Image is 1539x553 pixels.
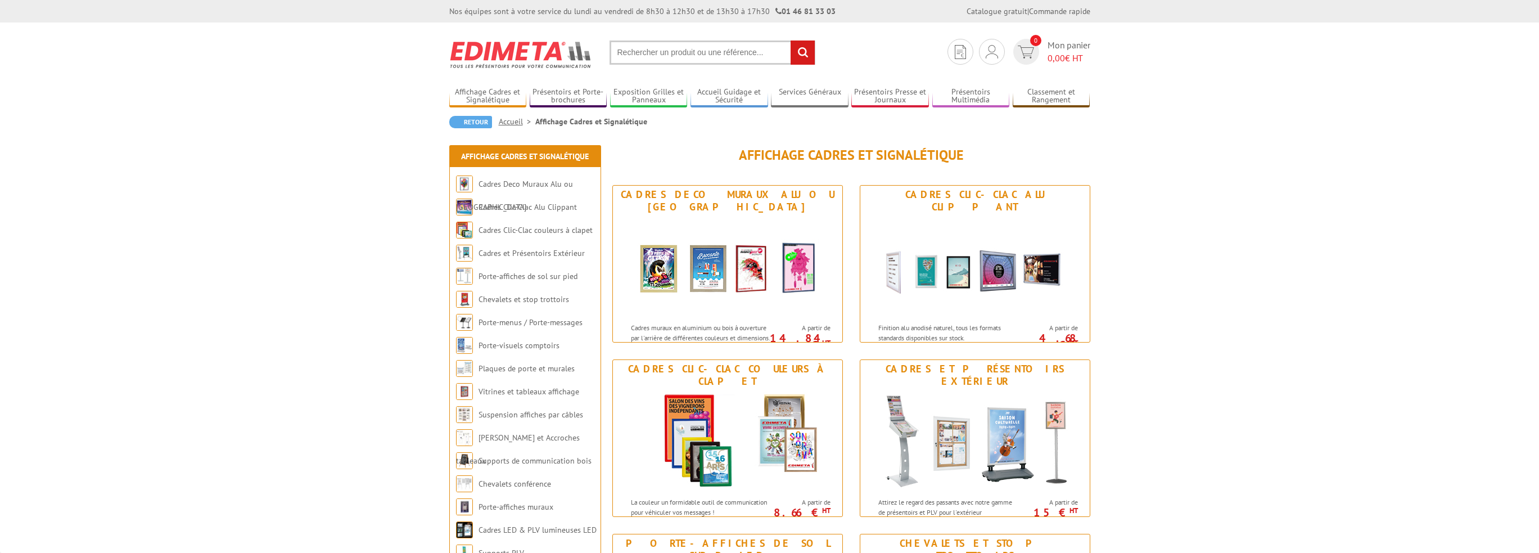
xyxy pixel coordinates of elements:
[479,340,559,350] a: Porte-visuels comptoirs
[1015,335,1078,348] p: 4.68 €
[461,151,589,161] a: Affichage Cadres et Signalétique
[1029,6,1090,16] a: Commande rapide
[610,41,815,65] input: Rechercher un produit ou une référence...
[822,506,831,515] sup: HT
[456,176,473,192] img: Cadres Deco Muraux Alu ou Bois
[456,314,473,331] img: Porte-menus / Porte-messages
[456,268,473,285] img: Porte-affiches de sol sur pied
[610,87,688,106] a: Exposition Grilles et Panneaux
[791,41,815,65] input: rechercher
[1030,35,1041,46] span: 0
[624,216,832,317] img: Cadres Deco Muraux Alu ou Bois
[456,222,473,239] img: Cadres Clic-Clac couleurs à clapet
[456,433,580,466] a: [PERSON_NAME] et Accroches tableaux
[1069,506,1078,515] sup: HT
[1018,46,1034,59] img: devis rapide
[479,386,579,397] a: Vitrines et tableaux affichage
[449,34,593,75] img: Edimeta
[499,116,535,127] a: Accueil
[955,45,966,59] img: devis rapide
[863,188,1087,213] div: Cadres Clic-Clac Alu Clippant
[479,225,593,235] a: Cadres Clic-Clac couleurs à clapet
[1021,323,1078,332] span: A partir de
[1015,509,1078,516] p: 15 €
[456,406,473,423] img: Suspension affiches par câbles
[456,429,473,446] img: Cimaises et Accroches tableaux
[631,323,770,362] p: Cadres muraux en aluminium ou bois à ouverture par l'arrière de différentes couleurs et dimension...
[773,323,831,332] span: A partir de
[456,245,473,262] img: Cadres et Présentoirs Extérieur
[690,87,768,106] a: Accueil Guidage et Sécurité
[863,363,1087,388] div: Cadres et Présentoirs Extérieur
[456,291,473,308] img: Chevalets et stop trottoirs
[456,179,573,212] a: Cadres Deco Muraux Alu ou [GEOGRAPHIC_DATA]
[871,390,1079,492] img: Cadres et Présentoirs Extérieur
[612,148,1090,163] h1: Affichage Cadres et Signalétique
[449,87,527,106] a: Affichage Cadres et Signalétique
[878,323,1018,342] p: Finition alu anodisé naturel, tous les formats standards disponibles sur stock.
[479,456,592,466] a: Supports de communication bois
[479,363,575,374] a: Plaques de porte et murales
[860,359,1090,517] a: Cadres et Présentoirs Extérieur Cadres et Présentoirs Extérieur Attirez le regard des passants av...
[479,410,583,420] a: Suspension affiches par câbles
[456,475,473,492] img: Chevalets conférence
[479,502,553,512] a: Porte-affiches muraux
[768,335,831,348] p: 14.84 €
[986,45,998,59] img: devis rapide
[612,185,843,343] a: Cadres Deco Muraux Alu ou [GEOGRAPHIC_DATA] Cadres Deco Muraux Alu ou Bois Cadres muraux en alumi...
[479,317,583,327] a: Porte-menus / Porte-messages
[1010,39,1090,65] a: devis rapide 0 Mon panier 0,00€ HT
[479,271,577,281] a: Porte-affiches de sol sur pied
[612,359,843,517] a: Cadres Clic-Clac couleurs à clapet Cadres Clic-Clac couleurs à clapet La couleur un formidable ou...
[530,87,607,106] a: Présentoirs et Porte-brochures
[1048,39,1090,65] span: Mon panier
[456,383,473,400] img: Vitrines et tableaux affichage
[771,87,849,106] a: Services Généraux
[851,87,929,106] a: Présentoirs Presse et Journaux
[624,390,832,492] img: Cadres Clic-Clac couleurs à clapet
[773,498,831,507] span: A partir de
[456,337,473,354] img: Porte-visuels comptoirs
[616,188,840,213] div: Cadres Deco Muraux Alu ou [GEOGRAPHIC_DATA]
[1048,52,1090,65] span: € HT
[822,338,831,348] sup: HT
[449,116,492,128] a: Retour
[456,360,473,377] img: Plaques de porte et murales
[479,479,551,489] a: Chevalets conférence
[1069,338,1078,348] sup: HT
[878,497,1018,516] p: Attirez le regard des passants avec notre gamme de présentoirs et PLV pour l'extérieur
[456,498,473,515] img: Porte-affiches muraux
[1013,87,1090,106] a: Classement et Rangement
[932,87,1010,106] a: Présentoirs Multimédia
[535,116,647,127] li: Affichage Cadres et Signalétique
[449,6,836,17] div: Nos équipes sont à votre service du lundi au vendredi de 8h30 à 12h30 et de 13h30 à 17h30
[768,509,831,516] p: 8.66 €
[775,6,836,16] strong: 01 46 81 33 03
[631,497,770,516] p: La couleur un formidable outil de communication pour véhiculer vos messages !
[967,6,1090,17] div: |
[479,294,569,304] a: Chevalets et stop trottoirs
[860,185,1090,343] a: Cadres Clic-Clac Alu Clippant Cadres Clic-Clac Alu Clippant Finition alu anodisé naturel, tous le...
[479,525,597,535] a: Cadres LED & PLV lumineuses LED
[967,6,1027,16] a: Catalogue gratuit
[479,202,577,212] a: Cadres Clic-Clac Alu Clippant
[1048,52,1065,64] span: 0,00
[616,363,840,388] div: Cadres Clic-Clac couleurs à clapet
[1021,498,1078,507] span: A partir de
[456,521,473,538] img: Cadres LED & PLV lumineuses LED
[479,248,585,258] a: Cadres et Présentoirs Extérieur
[871,216,1079,317] img: Cadres Clic-Clac Alu Clippant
